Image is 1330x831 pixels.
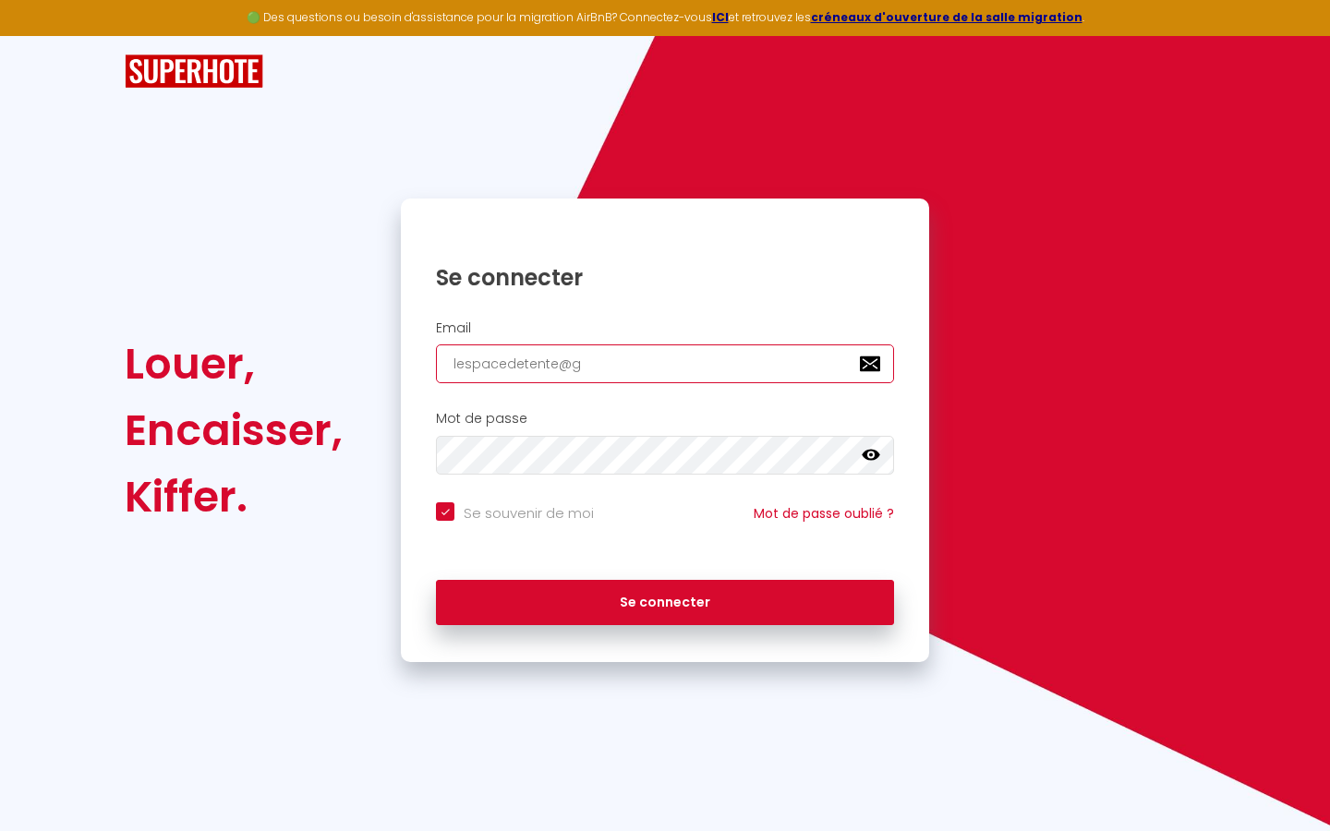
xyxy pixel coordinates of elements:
[712,9,729,25] a: ICI
[436,411,894,427] h2: Mot de passe
[125,54,263,89] img: SuperHote logo
[436,580,894,626] button: Se connecter
[125,464,343,530] div: Kiffer.
[125,397,343,464] div: Encaisser,
[15,7,70,63] button: Ouvrir le widget de chat LiveChat
[436,320,894,336] h2: Email
[125,331,343,397] div: Louer,
[436,344,894,383] input: Ton Email
[811,9,1082,25] a: créneaux d'ouverture de la salle migration
[754,504,894,523] a: Mot de passe oublié ?
[436,263,894,292] h1: Se connecter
